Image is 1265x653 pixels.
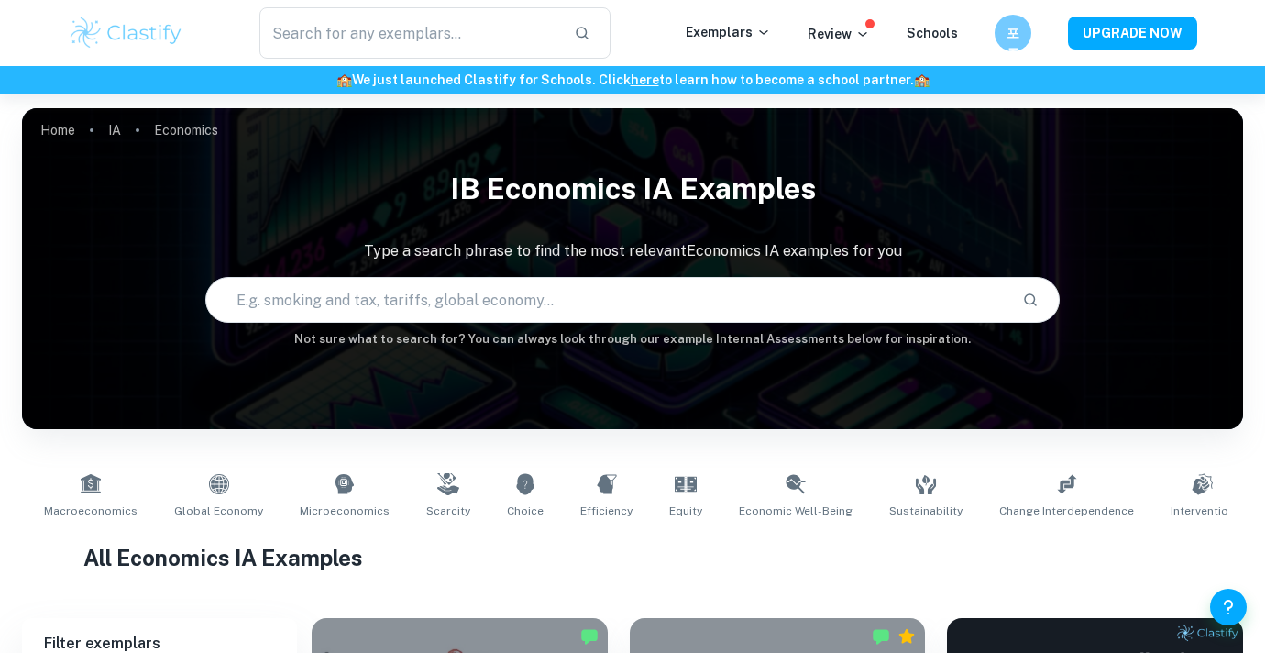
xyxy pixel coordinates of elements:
[1015,284,1046,315] button: Search
[22,240,1243,262] p: Type a search phrase to find the most relevant Economics IA examples for you
[995,15,1031,51] button: 포루
[897,627,916,646] div: Premium
[336,72,352,87] span: 🏫
[914,72,929,87] span: 🏫
[999,503,1134,519] span: Change Interdependence
[580,503,632,519] span: Efficiency
[1171,503,1235,519] span: Intervention
[580,627,599,646] img: Marked
[108,117,121,143] a: IA
[631,72,659,87] a: here
[872,627,890,646] img: Marked
[259,7,559,59] input: Search for any exemplars...
[44,503,137,519] span: Macroeconomics
[68,15,184,51] img: Clastify logo
[1003,23,1024,43] h6: 포루
[686,22,771,42] p: Exemplars
[889,503,962,519] span: Sustainability
[907,26,958,40] a: Schools
[669,503,702,519] span: Equity
[83,541,1182,574] h1: All Economics IA Examples
[300,503,390,519] span: Microeconomics
[174,503,263,519] span: Global Economy
[426,503,470,519] span: Scarcity
[739,503,852,519] span: Economic Well-Being
[507,503,544,519] span: Choice
[1068,17,1197,50] button: UPGRADE NOW
[22,330,1243,349] h6: Not sure what to search for? You can always look through our example Internal Assessments below f...
[1210,589,1247,625] button: Help and Feedback
[206,274,1007,326] input: E.g. smoking and tax, tariffs, global economy...
[22,160,1243,218] h1: IB Economics IA examples
[40,117,75,143] a: Home
[808,24,870,44] p: Review
[154,120,218,140] p: Economics
[4,70,1261,90] h6: We just launched Clastify for Schools. Click to learn how to become a school partner.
